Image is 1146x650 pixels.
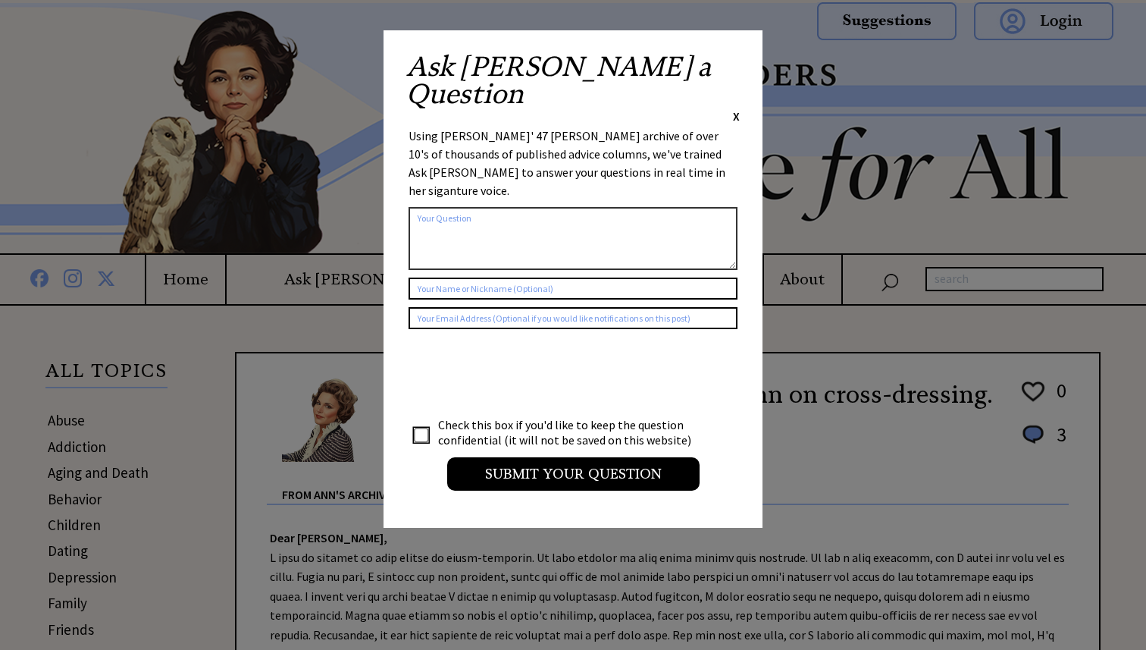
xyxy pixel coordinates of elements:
[409,307,737,329] input: Your Email Address (Optional if you would like notifications on this post)
[409,127,737,199] div: Using [PERSON_NAME]' 47 [PERSON_NAME] archive of over 10's of thousands of published advice colum...
[437,416,706,448] td: Check this box if you'd like to keep the question confidential (it will not be saved on this webs...
[447,457,700,491] input: Submit your Question
[409,278,737,300] input: Your Name or Nickname (Optional)
[733,108,740,124] span: X
[409,344,639,404] iframe: reCAPTCHA
[406,53,740,108] h2: Ask [PERSON_NAME] a Question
